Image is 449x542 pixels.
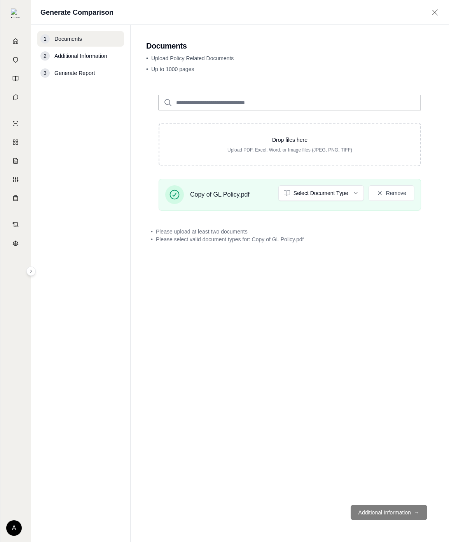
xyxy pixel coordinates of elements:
img: Expand sidebar [11,9,20,18]
span: Up to 1000 pages [151,66,194,72]
a: Custom Report [2,171,29,188]
h1: Generate Comparison [40,7,114,18]
div: A [6,520,22,536]
span: Please upload at least two documents [156,228,248,235]
span: • [146,66,148,72]
a: Home [2,33,29,50]
a: Coverage Table [2,190,29,207]
span: • [146,55,148,61]
span: Upload Policy Related Documents [151,55,234,61]
a: Prompt Library [2,70,29,87]
a: Single Policy [2,115,29,132]
button: Expand sidebar [26,267,36,276]
a: Legal Search Engine [2,235,29,252]
a: Documents Vault [2,51,29,68]
a: Chat [2,89,29,106]
button: Remove [369,185,414,201]
span: Additional Information [54,52,107,60]
button: Expand sidebar [8,5,23,21]
a: Policy Comparisons [2,134,29,151]
span: Copy of GL Policy.pdf [190,190,250,199]
a: Contract Analysis [2,216,29,233]
div: 1 [40,34,50,44]
h2: Documents [146,40,433,51]
p: Upload PDF, Excel, Word, or Image files (JPEG, PNG, TIFF) [172,147,408,153]
a: Claim Coverage [2,152,29,169]
div: 2 [40,51,50,61]
span: Documents [54,35,82,43]
span: • [151,228,153,235]
div: 3 [40,68,50,78]
span: • [151,235,153,243]
span: Generate Report [54,69,95,77]
span: Please select valid document types for: Copy of GL Policy.pdf [156,235,304,243]
p: Drop files here [172,136,408,144]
